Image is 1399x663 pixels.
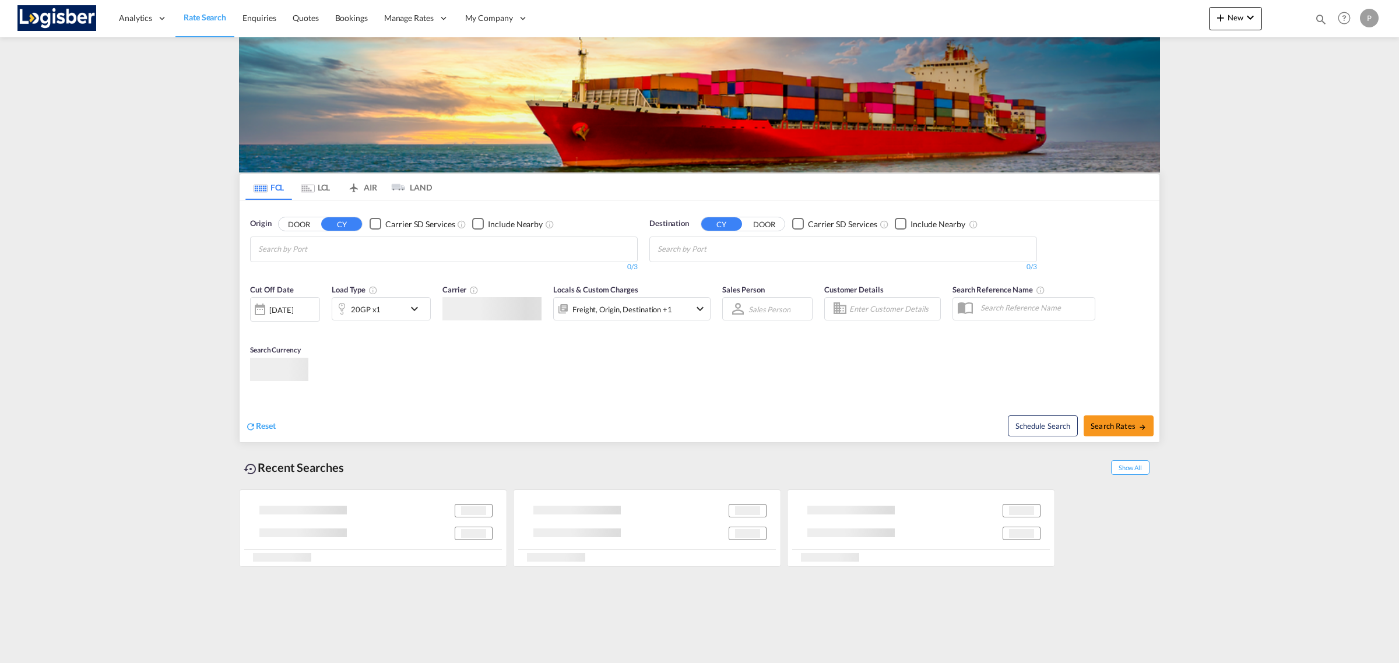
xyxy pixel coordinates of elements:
md-tab-item: AIR [339,174,385,200]
span: Search Rates [1091,421,1147,431]
span: Search Reference Name [952,285,1045,294]
span: New [1214,13,1257,22]
div: Include Nearby [488,218,543,230]
span: Carrier [442,285,479,294]
div: 0/3 [649,262,1037,272]
md-icon: icon-chevron-down [1243,10,1257,24]
img: d7a75e507efd11eebffa5922d020a472.png [17,5,96,31]
div: Carrier SD Services [385,218,455,230]
span: Customer Details [824,285,883,294]
span: Enquiries [242,13,276,23]
md-tab-item: FCL [245,174,292,200]
md-checkbox: Checkbox No Ink [895,218,965,230]
md-icon: Unchecked: Search for CY (Container Yard) services for all selected carriers.Checked : Search for... [880,220,889,229]
button: DOOR [744,217,785,231]
span: Locals & Custom Charges [553,285,638,294]
div: OriginDOOR CY Checkbox No InkUnchecked: Search for CY (Container Yard) services for all selected ... [240,200,1159,442]
button: Note: By default Schedule search will only considerorigin ports, destination ports and cut off da... [1008,415,1078,436]
md-checkbox: Checkbox No Ink [792,218,877,230]
md-chips-wrap: Chips container with autocompletion. Enter the text area, type text to search, and then use the u... [256,237,374,259]
div: Freight Origin Destination Factory Stuffing [572,301,672,318]
span: Rate Search [184,12,226,22]
div: 20GP x1 [351,301,381,318]
span: Manage Rates [384,12,434,24]
span: Sales Person [722,285,765,294]
span: Quotes [293,13,318,23]
span: Cut Off Date [250,285,294,294]
div: Carrier SD Services [808,218,877,230]
div: Freight Origin Destination Factory Stuffingicon-chevron-down [553,297,711,320]
div: [DATE] [250,297,320,322]
button: CY [321,217,362,231]
input: Search Reference Name [975,299,1095,316]
div: 0/3 [250,262,638,272]
md-icon: Your search will be saved by the below given name [1036,285,1045,295]
md-icon: icon-magnify [1314,13,1327,26]
span: My Company [465,12,513,24]
md-checkbox: Checkbox No Ink [370,218,455,230]
div: icon-magnify [1314,13,1327,30]
span: Load Type [332,285,378,294]
div: Help [1334,8,1360,29]
md-chips-wrap: Chips container with autocompletion. Enter the text area, type text to search, and then use the u... [656,237,773,259]
button: DOOR [279,217,319,231]
md-icon: icon-plus 400-fg [1214,10,1228,24]
div: [DATE] [269,305,293,315]
div: P [1360,9,1379,27]
span: Origin [250,218,271,230]
md-tab-item: LCL [292,174,339,200]
md-tab-item: LAND [385,174,432,200]
button: icon-plus 400-fgNewicon-chevron-down [1209,7,1262,30]
md-pagination-wrapper: Use the left and right arrow keys to navigate between tabs [245,174,432,200]
div: icon-refreshReset [245,420,276,433]
div: Include Nearby [911,218,965,230]
md-icon: icon-refresh [245,421,256,432]
md-icon: The selected Trucker/Carrierwill be displayed in the rate results If the rates are from another f... [469,285,479,295]
span: Help [1334,8,1354,28]
md-icon: icon-backup-restore [244,462,258,476]
md-icon: icon-chevron-down [407,302,427,316]
md-datepicker: Select [250,320,259,336]
md-icon: icon-chevron-down [693,302,707,316]
md-icon: Unchecked: Search for CY (Container Yard) services for all selected carriers.Checked : Search for... [457,220,466,229]
md-select: Sales Person [747,301,792,318]
img: LCL+%26+FCL+BACKGROUND.png [239,37,1160,172]
span: Bookings [335,13,368,23]
input: Chips input. [258,240,369,259]
span: Analytics [119,12,152,24]
button: CY [701,217,742,231]
md-icon: Unchecked: Ignores neighbouring ports when fetching rates.Checked : Includes neighbouring ports w... [969,220,978,229]
input: Chips input. [658,240,768,259]
md-icon: icon-information-outline [368,285,378,295]
span: Reset [256,421,276,431]
div: Recent Searches [239,454,349,481]
span: Show All [1111,460,1150,475]
md-checkbox: Checkbox No Ink [472,218,543,230]
button: Search Ratesicon-arrow-right [1084,415,1154,436]
md-icon: Unchecked: Ignores neighbouring ports when fetching rates.Checked : Includes neighbouring ports w... [545,220,554,229]
span: Destination [649,218,689,230]
div: 20GP x1icon-chevron-down [332,297,431,320]
md-icon: icon-airplane [347,181,361,189]
md-icon: icon-arrow-right [1138,423,1147,431]
span: Search Currency [250,345,301,354]
input: Enter Customer Details [849,300,937,318]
